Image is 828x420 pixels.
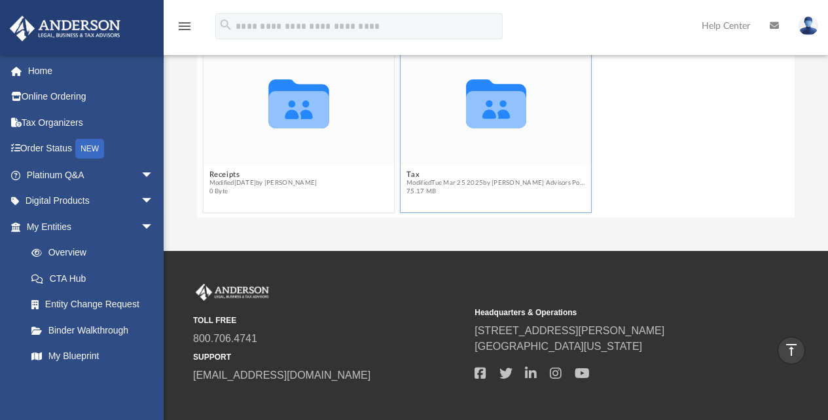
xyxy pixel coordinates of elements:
a: Overview [18,240,173,266]
img: Anderson Advisors Platinum Portal [193,284,272,301]
a: Binder Walkthrough [18,317,173,343]
a: Tax Organizers [9,109,173,136]
button: Tax [406,170,585,179]
a: My Blueprint [18,343,167,370]
a: menu [177,25,192,34]
a: My Entitiesarrow_drop_down [9,214,173,240]
button: Receipts [209,170,317,179]
a: Order StatusNEW [9,136,173,162]
a: Home [9,58,173,84]
a: 800.706.4741 [193,333,257,344]
a: [GEOGRAPHIC_DATA][US_STATE] [475,341,642,352]
span: Modified [DATE] by [PERSON_NAME] [209,179,317,187]
img: Anderson Advisors Platinum Portal [6,16,124,41]
a: [EMAIL_ADDRESS][DOMAIN_NAME] [193,370,370,381]
div: NEW [75,139,104,159]
a: Tax Due Dates [18,369,173,395]
a: CTA Hub [18,265,173,292]
i: menu [177,18,192,34]
a: Digital Productsarrow_drop_down [9,188,173,214]
small: Headquarters & Operations [475,307,747,318]
a: Platinum Q&Aarrow_drop_down [9,162,173,188]
i: search [219,18,233,32]
span: Modified Tue Mar 25 2025 by [PERSON_NAME] Advisors Portal [406,179,585,187]
span: 0 Byte [209,187,317,196]
small: SUPPORT [193,351,465,363]
a: vertical_align_top [778,337,805,364]
small: TOLL FREE [193,315,465,326]
i: vertical_align_top [783,342,799,358]
span: arrow_drop_down [141,214,167,240]
a: [STREET_ADDRESS][PERSON_NAME] [475,325,664,336]
a: Online Ordering [9,84,173,110]
span: arrow_drop_down [141,162,167,189]
a: Entity Change Request [18,292,173,318]
span: 75.17 MB [406,187,585,196]
span: arrow_drop_down [141,188,167,215]
img: User Pic [799,16,818,35]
